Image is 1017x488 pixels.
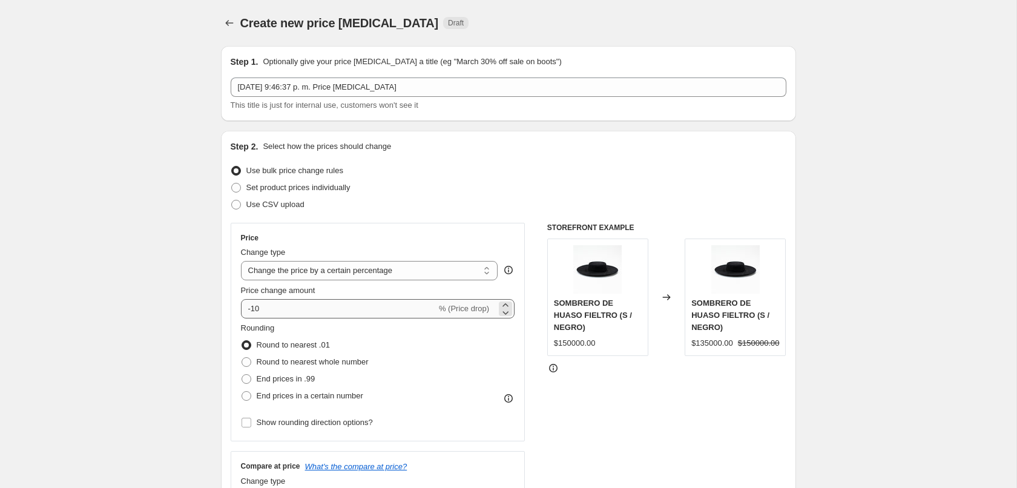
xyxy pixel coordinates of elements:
div: $150000.00 [554,337,596,349]
input: -15 [241,299,436,318]
p: Select how the prices should change [263,140,391,153]
span: End prices in .99 [257,374,315,383]
span: % (Price drop) [439,304,489,313]
span: Change type [241,476,286,486]
span: Create new price [MEDICAL_DATA] [240,16,439,30]
span: SOMBRERO DE HUASO FIELTRO (S / NEGRO) [554,298,632,332]
button: Price change jobs [221,15,238,31]
span: Change type [241,248,286,257]
span: Use CSV upload [246,200,304,209]
div: $135000.00 [691,337,733,349]
img: GOLPEAMONO_PRODUCTO_HUASOFIELTRO_NEGRO_80x.jpg [711,245,760,294]
span: Set product prices individually [246,183,351,192]
strike: $150000.00 [738,337,780,349]
span: Use bulk price change rules [246,166,343,175]
h2: Step 1. [231,56,258,68]
button: What's the compare at price? [305,462,407,471]
span: This title is just for internal use, customers won't see it [231,101,418,110]
span: SOMBRERO DE HUASO FIELTRO (S / NEGRO) [691,298,769,332]
div: help [502,264,515,276]
h3: Compare at price [241,461,300,471]
img: GOLPEAMONO_PRODUCTO_HUASOFIELTRO_NEGRO_80x.jpg [573,245,622,294]
input: 30% off holiday sale [231,77,786,97]
span: Draft [448,18,464,28]
p: Optionally give your price [MEDICAL_DATA] a title (eg "March 30% off sale on boots") [263,56,561,68]
h3: Price [241,233,258,243]
span: Show rounding direction options? [257,418,373,427]
span: End prices in a certain number [257,391,363,400]
h6: STOREFRONT EXAMPLE [547,223,786,232]
span: Round to nearest whole number [257,357,369,366]
span: Price change amount [241,286,315,295]
span: Round to nearest .01 [257,340,330,349]
span: Rounding [241,323,275,332]
h2: Step 2. [231,140,258,153]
